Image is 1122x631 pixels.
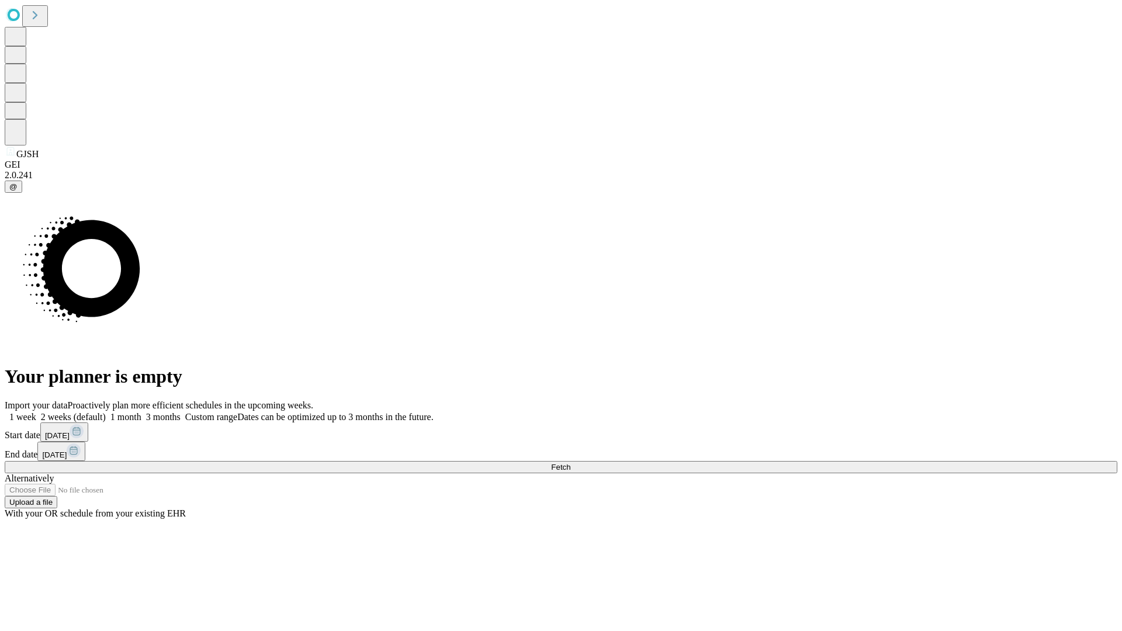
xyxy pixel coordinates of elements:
button: Upload a file [5,496,57,508]
span: 2 weeks (default) [41,412,106,422]
span: Import your data [5,400,68,410]
span: With your OR schedule from your existing EHR [5,508,186,518]
span: @ [9,182,18,191]
span: Dates can be optimized up to 3 months in the future. [237,412,433,422]
div: End date [5,442,1117,461]
button: @ [5,181,22,193]
span: Fetch [551,463,570,471]
div: 2.0.241 [5,170,1117,181]
span: 1 week [9,412,36,422]
button: Fetch [5,461,1117,473]
span: [DATE] [45,431,70,440]
span: 1 month [110,412,141,422]
div: GEI [5,160,1117,170]
span: Alternatively [5,473,54,483]
span: GJSH [16,149,39,159]
span: 3 months [146,412,181,422]
span: Custom range [185,412,237,422]
button: [DATE] [37,442,85,461]
h1: Your planner is empty [5,366,1117,387]
span: [DATE] [42,450,67,459]
span: Proactively plan more efficient schedules in the upcoming weeks. [68,400,313,410]
div: Start date [5,422,1117,442]
button: [DATE] [40,422,88,442]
